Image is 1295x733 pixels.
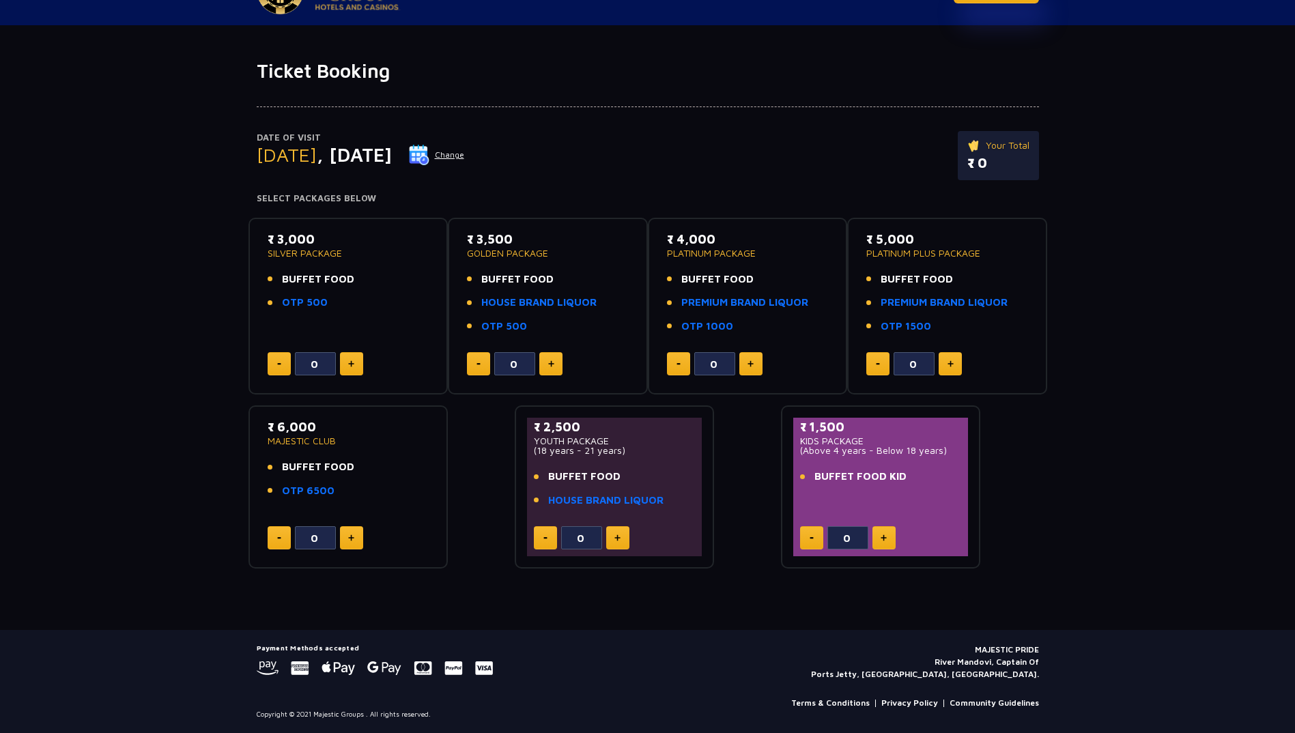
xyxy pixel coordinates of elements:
img: plus [748,360,754,367]
p: ₹ 2,500 [534,418,696,436]
p: SILVER PACKAGE [268,248,429,258]
h1: Ticket Booking [257,59,1039,83]
img: plus [348,534,354,541]
p: (Above 4 years - Below 18 years) [800,446,962,455]
img: plus [948,360,954,367]
p: ₹ 5,000 [866,230,1028,248]
img: plus [348,360,354,367]
a: OTP 1500 [881,319,931,334]
a: OTP 1000 [681,319,733,334]
span: , [DATE] [317,143,392,166]
a: Privacy Policy [881,697,938,709]
img: plus [548,360,554,367]
p: Copyright © 2021 Majestic Groups . All rights reserved. [257,709,431,719]
a: HOUSE BRAND LIQUOR [548,493,664,508]
a: Terms & Conditions [791,697,870,709]
span: [DATE] [257,143,317,166]
span: BUFFET FOOD [282,272,354,287]
h5: Payment Methods accepted [257,644,493,652]
p: PLATINUM PLUS PACKAGE [866,248,1028,258]
a: PREMIUM BRAND LIQUOR [881,295,1008,311]
img: minus [876,363,880,365]
p: ₹ 3,000 [268,230,429,248]
a: PREMIUM BRAND LIQUOR [681,295,808,311]
a: OTP 500 [282,295,328,311]
p: MAJESTIC PRIDE River Mandovi, Captain Of Ports Jetty, [GEOGRAPHIC_DATA], [GEOGRAPHIC_DATA]. [811,644,1039,680]
img: minus [543,537,547,539]
img: ticket [967,138,982,153]
img: minus [810,537,814,539]
span: BUFFET FOOD KID [814,469,907,485]
button: Change [408,144,465,166]
a: Community Guidelines [950,697,1039,709]
span: BUFFET FOOD [681,272,754,287]
p: ₹ 6,000 [268,418,429,436]
p: (18 years - 21 years) [534,446,696,455]
p: KIDS PACKAGE [800,436,962,446]
span: BUFFET FOOD [548,469,621,485]
a: OTP 6500 [282,483,335,499]
span: BUFFET FOOD [282,459,354,475]
p: ₹ 0 [967,153,1029,173]
p: YOUTH PACKAGE [534,436,696,446]
img: minus [476,363,481,365]
p: Your Total [967,138,1029,153]
img: minus [277,363,281,365]
p: MAJESTIC CLUB [268,436,429,446]
p: ₹ 4,000 [667,230,829,248]
img: plus [614,534,621,541]
p: GOLDEN PACKAGE [467,248,629,258]
a: HOUSE BRAND LIQUOR [481,295,597,311]
p: ₹ 1,500 [800,418,962,436]
p: Date of Visit [257,131,465,145]
h4: Select Packages Below [257,193,1039,204]
a: OTP 500 [481,319,527,334]
span: BUFFET FOOD [881,272,953,287]
img: plus [881,534,887,541]
span: BUFFET FOOD [481,272,554,287]
img: minus [277,537,281,539]
p: ₹ 3,500 [467,230,629,248]
img: minus [677,363,681,365]
p: PLATINUM PACKAGE [667,248,829,258]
